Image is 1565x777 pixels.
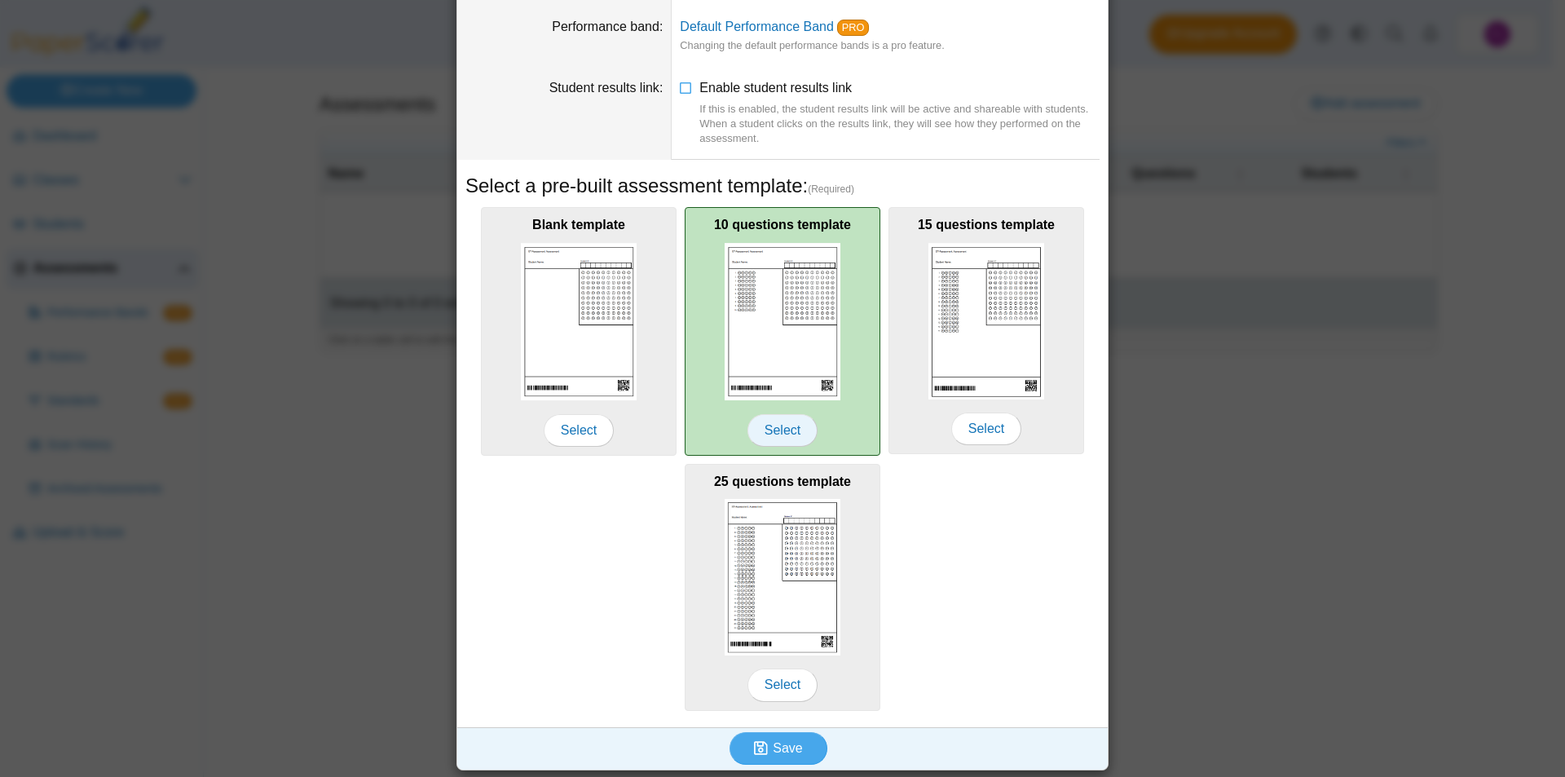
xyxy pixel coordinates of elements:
[951,413,1021,445] span: Select
[928,243,1044,400] img: scan_sheet_15_questions.png
[699,102,1100,147] div: If this is enabled, the student results link will be active and shareable with students. When a s...
[552,20,663,33] label: Performance band
[549,81,663,95] label: Student results link
[808,183,854,196] span: (Required)
[747,669,818,701] span: Select
[699,81,1100,147] span: Enable student results link
[837,20,869,36] a: PRO
[680,39,944,51] small: Changing the default performance bands is a pro feature.
[465,172,1100,200] h5: Select a pre-built assessment template:
[773,741,802,755] span: Save
[680,20,834,33] a: Default Performance Band
[730,732,827,765] button: Save
[918,218,1055,232] b: 15 questions template
[714,218,851,232] b: 10 questions template
[521,243,637,400] img: scan_sheet_blank.png
[544,414,614,447] span: Select
[747,414,818,447] span: Select
[714,475,851,488] b: 25 questions template
[725,499,840,656] img: scan_sheet_25_questions.png
[532,218,625,232] b: Blank template
[725,243,840,400] img: scan_sheet_10_questions.png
